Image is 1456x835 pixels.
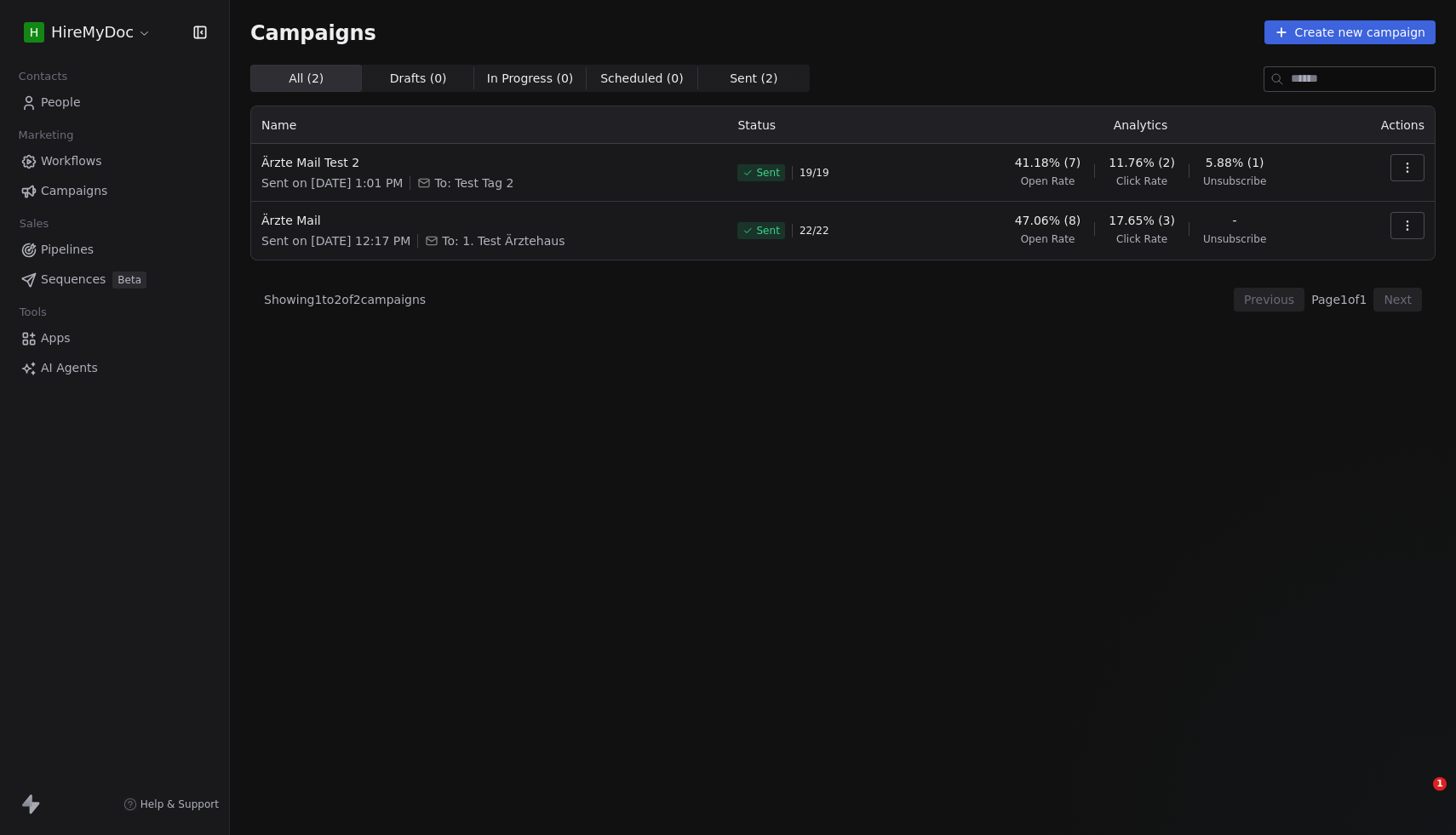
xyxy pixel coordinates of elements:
span: Sent [756,224,779,237]
span: 41.18% (7) [1015,154,1081,171]
a: Pipelines [14,236,215,264]
span: Tools [12,300,54,325]
th: Status [727,106,940,144]
span: 19 / 19 [800,166,829,180]
span: To: 1. Test Ärztehaus [442,232,565,249]
span: 5.88% (1) [1206,154,1264,171]
span: Ärzte Mail [261,212,717,229]
span: 22 / 22 [800,224,829,237]
span: Campaigns [41,182,107,200]
span: Click Rate [1116,232,1167,246]
span: 47.06% (8) [1015,212,1081,229]
span: Beta [112,272,146,289]
span: Sent [756,166,779,180]
a: Help & Support [123,798,219,811]
span: Help & Support [140,798,219,811]
th: Actions [1340,106,1435,144]
span: 11.76% (2) [1109,154,1175,171]
span: Sales [12,211,56,237]
a: Campaigns [14,177,215,205]
span: Sequences [41,271,106,289]
button: HHireMyDoc [20,18,155,47]
span: 17.65% (3) [1109,212,1175,229]
span: Page 1 of 1 [1311,291,1367,308]
span: Apps [41,329,71,347]
span: Click Rate [1116,174,1167,188]
a: AI Agents [14,354,215,382]
button: Create new campaign [1264,20,1436,44]
span: Unsubscribe [1203,174,1266,188]
span: Pipelines [41,241,94,259]
span: Scheduled ( 0 ) [600,70,684,88]
span: Open Rate [1021,232,1075,246]
span: H [30,24,39,41]
a: People [14,89,215,117]
button: Next [1373,288,1422,312]
span: Unsubscribe [1203,232,1266,246]
span: Sent on [DATE] 1:01 PM [261,174,403,192]
span: Drafts ( 0 ) [390,70,447,88]
span: 1 [1433,777,1447,791]
th: Analytics [940,106,1340,144]
iframe: Intercom live chat [1398,777,1439,818]
a: SequencesBeta [14,266,215,294]
span: - [1233,212,1237,229]
span: Open Rate [1021,174,1075,188]
span: HireMyDoc [51,21,134,43]
span: Marketing [11,123,81,148]
span: Campaigns [250,20,376,44]
th: Name [251,106,727,144]
span: In Progress ( 0 ) [487,70,574,88]
a: Workflows [14,147,215,175]
span: Contacts [11,64,75,89]
span: Showing 1 to 2 of 2 campaigns [264,291,426,308]
a: Apps [14,324,215,352]
span: Sent on [DATE] 12:17 PM [261,232,410,249]
span: Ärzte Mail Test 2 [261,154,717,171]
span: Workflows [41,152,102,170]
span: To: Test Tag 2 [434,174,513,192]
button: Previous [1234,288,1304,312]
span: People [41,94,81,112]
span: AI Agents [41,359,98,377]
span: Sent ( 2 ) [730,70,777,88]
